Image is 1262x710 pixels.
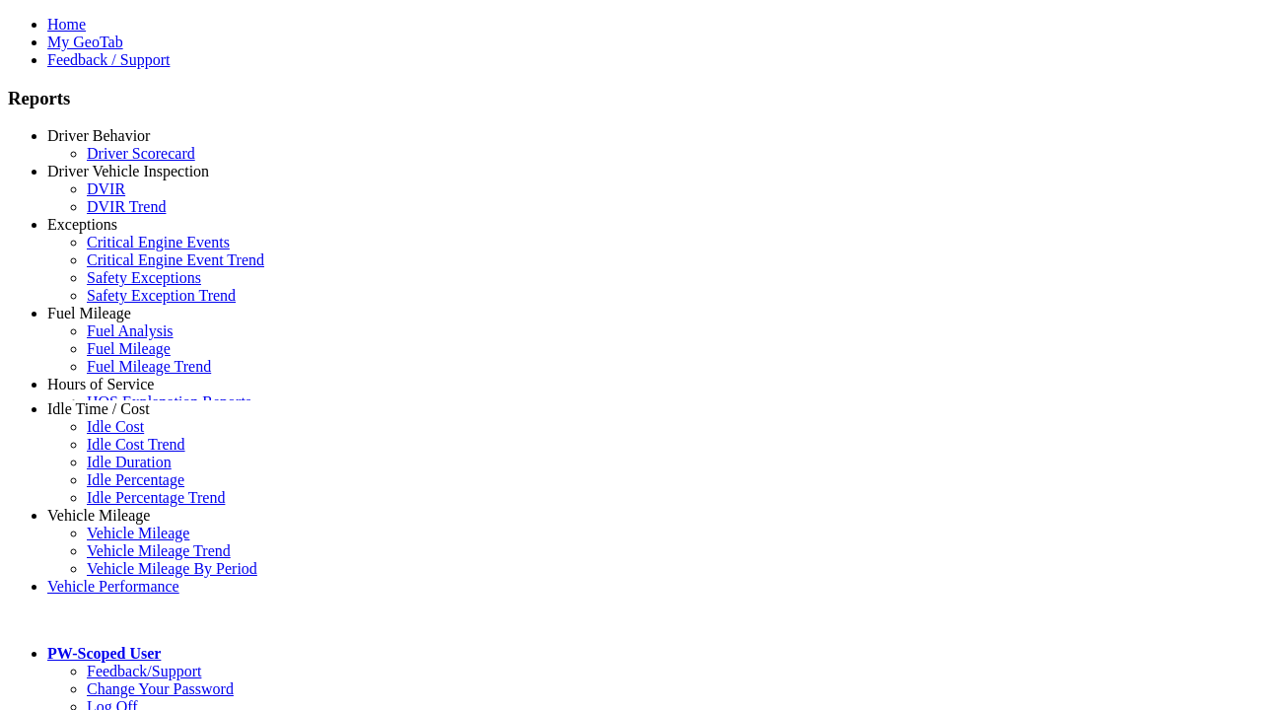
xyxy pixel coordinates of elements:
a: Idle Time / Cost [47,400,150,417]
a: Idle Percentage Trend [87,489,225,506]
a: Idle Percentage [87,471,184,488]
a: Vehicle Mileage By Period [87,560,257,577]
a: Fuel Analysis [87,322,174,339]
a: Change Your Password [87,680,234,697]
a: Idle Cost Trend [87,436,185,453]
a: Idle Duration [87,454,172,470]
a: HOS Explanation Reports [87,393,251,410]
a: PW-Scoped User [47,645,161,662]
a: Idle Cost [87,418,144,435]
a: Home [47,16,86,33]
a: Critical Engine Events [87,234,230,250]
a: Driver Behavior [47,127,150,144]
a: Driver Scorecard [87,145,195,162]
a: My GeoTab [47,34,123,50]
a: Vehicle Mileage Trend [87,542,231,559]
a: Safety Exceptions [87,269,201,286]
a: Safety Exception Trend [87,287,236,304]
a: Fuel Mileage [87,340,171,357]
a: Feedback / Support [47,51,170,68]
a: DVIR [87,180,125,197]
a: Hours of Service [47,376,154,392]
h3: Reports [8,88,1254,109]
a: Fuel Mileage Trend [87,358,211,375]
a: Vehicle Mileage [47,507,150,524]
a: Vehicle Performance [47,578,179,595]
a: Vehicle Mileage [87,525,189,541]
a: DVIR Trend [87,198,166,215]
a: Exceptions [47,216,117,233]
a: Fuel Mileage [47,305,131,321]
a: Critical Engine Event Trend [87,251,264,268]
a: Driver Vehicle Inspection [47,163,209,179]
a: Feedback/Support [87,663,201,679]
